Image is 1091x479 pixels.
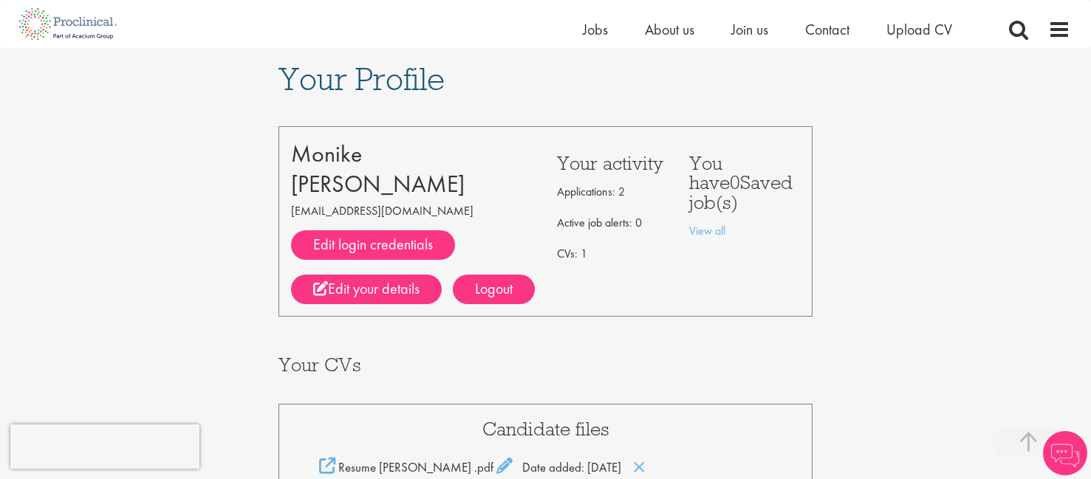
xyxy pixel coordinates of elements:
iframe: reCAPTCHA [10,424,199,469]
img: Chatbot [1043,431,1087,475]
div: Date added: [DATE] [309,458,783,476]
h3: Your CVs [278,355,813,374]
a: About us [645,20,694,39]
a: Join us [731,20,768,39]
a: Edit login credentials [291,230,455,260]
h3: Your activity [557,154,668,173]
span: .pdf [474,459,493,475]
span: Your Profile [278,59,445,99]
a: Upload CV [886,20,952,39]
a: Edit your details [291,275,442,304]
span: 0 [730,170,740,194]
p: Active job alerts: 0 [557,211,668,235]
p: Applications: 2 [557,180,668,204]
p: [EMAIL_ADDRESS][DOMAIN_NAME] [291,199,535,223]
span: Resume [PERSON_NAME] [338,459,471,475]
a: Contact [805,20,849,39]
h3: Candidate files [309,419,783,438]
a: Jobs [583,20,608,39]
div: Logout [453,275,535,304]
h3: You have Saved job(s) [689,154,800,212]
a: View all [689,223,725,238]
div: Monike [291,139,535,169]
div: [PERSON_NAME] [291,169,535,199]
p: CVs: 1 [557,242,668,266]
